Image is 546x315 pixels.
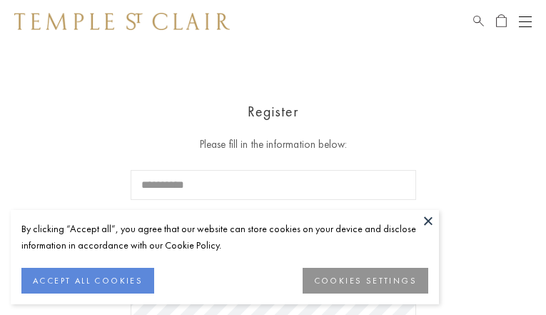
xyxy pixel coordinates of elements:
[21,268,154,294] button: ACCEPT ALL COOKIES
[303,268,428,294] button: COOKIES SETTINGS
[473,13,484,30] a: Search
[131,136,416,154] p: Please fill in the information below:
[14,13,230,30] img: Temple St. Clair
[21,221,428,254] div: By clicking “Accept all”, you agree that our website can store cookies on your device and disclos...
[131,100,416,124] h1: Register
[131,170,416,200] input: First name
[496,13,507,30] a: Open Shopping Bag
[519,13,532,30] button: Open navigation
